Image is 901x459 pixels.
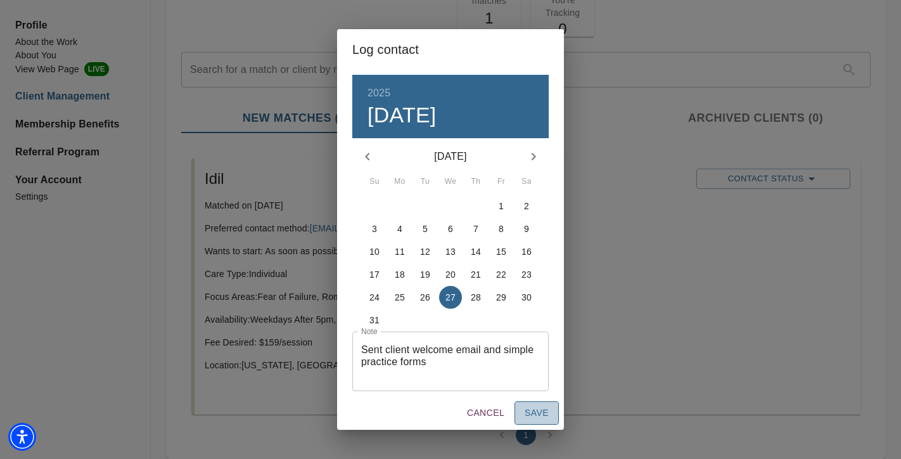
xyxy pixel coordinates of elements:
[499,223,504,235] p: 8
[372,223,377,235] p: 3
[8,423,36,451] div: Accessibility Menu
[524,200,529,212] p: 2
[490,195,513,217] button: 1
[369,291,380,304] p: 24
[445,245,456,258] p: 13
[490,176,513,188] span: Fr
[464,240,487,263] button: 14
[363,240,386,263] button: 10
[388,286,411,309] button: 25
[490,217,513,240] button: 8
[420,268,430,281] p: 19
[521,291,532,304] p: 30
[363,309,386,332] button: 31
[388,263,411,286] button: 18
[515,286,538,309] button: 30
[414,240,437,263] button: 12
[369,314,380,326] p: 31
[471,268,481,281] p: 21
[462,401,509,425] button: Cancel
[367,102,437,129] button: [DATE]
[464,263,487,286] button: 21
[414,217,437,240] button: 5
[515,195,538,217] button: 2
[388,176,411,188] span: Mo
[499,200,504,212] p: 1
[363,286,386,309] button: 24
[496,291,506,304] p: 29
[361,344,540,380] textarea: Sent client welcome email and simple practice forms
[439,240,462,263] button: 13
[420,245,430,258] p: 12
[490,286,513,309] button: 29
[395,268,405,281] p: 18
[521,268,532,281] p: 23
[464,286,487,309] button: 28
[439,217,462,240] button: 6
[414,176,437,188] span: Tu
[515,176,538,188] span: Sa
[383,149,518,164] p: [DATE]
[352,39,549,60] h2: Log contact
[515,240,538,263] button: 16
[414,263,437,286] button: 19
[496,245,506,258] p: 15
[524,223,529,235] p: 9
[471,291,481,304] p: 28
[464,176,487,188] span: Th
[521,245,532,258] p: 16
[395,291,405,304] p: 25
[445,268,456,281] p: 20
[388,240,411,263] button: 11
[397,223,402,235] p: 4
[363,263,386,286] button: 17
[515,217,538,240] button: 9
[525,405,549,421] span: Save
[490,240,513,263] button: 15
[490,263,513,286] button: 22
[369,268,380,281] p: 17
[464,217,487,240] button: 7
[363,176,386,188] span: Su
[496,268,506,281] p: 22
[467,405,504,421] span: Cancel
[514,401,559,425] button: Save
[439,286,462,309] button: 27
[420,291,430,304] p: 26
[414,286,437,309] button: 26
[473,223,478,235] p: 7
[369,245,380,258] p: 10
[439,263,462,286] button: 20
[448,223,453,235] p: 6
[395,245,405,258] p: 11
[439,176,462,188] span: We
[363,217,386,240] button: 3
[515,263,538,286] button: 23
[471,245,481,258] p: 14
[367,84,390,102] button: 2025
[445,291,456,304] p: 27
[423,223,428,235] p: 5
[388,217,411,240] button: 4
